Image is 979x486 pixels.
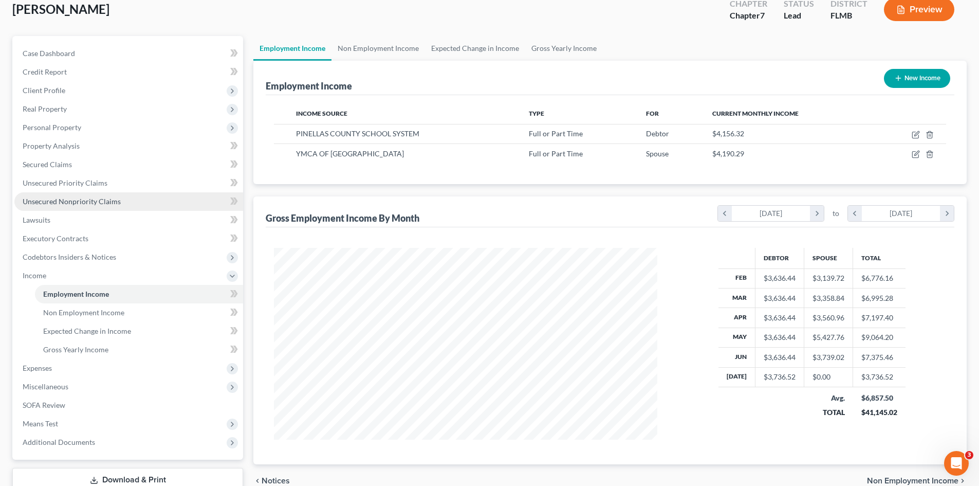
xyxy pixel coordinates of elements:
[23,382,68,391] span: Miscellaneous
[14,229,243,248] a: Executory Contracts
[23,160,72,169] span: Secured Claims
[646,110,659,117] span: For
[529,129,583,138] span: Full or Part Time
[23,438,95,446] span: Additional Documents
[861,407,897,418] div: $41,145.02
[253,36,331,61] a: Employment Income
[812,393,845,403] div: Avg.
[296,149,404,158] span: YMCA OF [GEOGRAPHIC_DATA]
[262,477,290,485] span: Notices
[14,44,243,63] a: Case Dashboard
[718,308,755,328] th: Apr
[760,10,765,20] span: 7
[730,10,767,22] div: Chapter
[812,273,844,283] div: $3,139.72
[23,104,67,113] span: Real Property
[944,451,969,476] iframe: Intercom live chat
[853,268,906,288] td: $6,776.16
[266,212,419,224] div: Gross Employment Income By Month
[712,129,744,138] span: $4,156.32
[853,367,906,387] td: $3,736.52
[14,137,243,155] a: Property Analysis
[764,273,796,283] div: $3,636.44
[23,178,107,187] span: Unsecured Priority Claims
[853,248,906,268] th: Total
[812,407,845,418] div: TOTAL
[43,327,131,335] span: Expected Change in Income
[718,206,732,221] i: chevron_left
[331,36,425,61] a: Non Employment Income
[833,208,839,219] span: to
[853,348,906,367] td: $7,375.46
[23,49,75,58] span: Case Dashboard
[646,129,669,138] span: Debtor
[853,308,906,328] td: $7,197.40
[884,69,950,88] button: New Income
[529,149,583,158] span: Full or Part Time
[525,36,603,61] a: Gross Yearly Income
[23,401,65,409] span: SOFA Review
[14,63,243,81] a: Credit Report
[940,206,954,221] i: chevron_right
[764,332,796,343] div: $3,636.44
[712,110,799,117] span: Current Monthly Income
[35,303,243,322] a: Non Employment Income
[14,396,243,415] a: SOFA Review
[14,192,243,211] a: Unsecured Nonpriority Claims
[812,352,844,363] div: $3,739.02
[764,352,796,363] div: $3,636.44
[867,477,958,485] span: Non Employment Income
[23,123,81,132] span: Personal Property
[23,215,50,224] span: Lawsuits
[853,328,906,347] td: $9,064.20
[266,80,352,92] div: Employment Income
[732,206,810,221] div: [DATE]
[23,419,58,428] span: Means Test
[764,293,796,303] div: $3,636.44
[784,10,814,22] div: Lead
[43,308,124,317] span: Non Employment Income
[718,268,755,288] th: Feb
[830,10,867,22] div: FLMB
[853,288,906,308] td: $6,995.28
[14,174,243,192] a: Unsecured Priority Claims
[23,67,67,76] span: Credit Report
[35,285,243,303] a: Employment Income
[14,211,243,229] a: Lawsuits
[14,155,243,174] a: Secured Claims
[43,290,109,298] span: Employment Income
[35,340,243,359] a: Gross Yearly Income
[43,345,108,354] span: Gross Yearly Income
[23,234,88,243] span: Executory Contracts
[755,248,804,268] th: Debtor
[253,477,262,485] i: chevron_left
[23,364,52,372] span: Expenses
[965,451,973,459] span: 3
[812,293,844,303] div: $3,358.84
[862,206,940,221] div: [DATE]
[253,477,290,485] button: chevron_left Notices
[848,206,862,221] i: chevron_left
[718,328,755,347] th: May
[718,348,755,367] th: Jun
[812,313,844,323] div: $3,560.96
[764,313,796,323] div: $3,636.44
[718,367,755,387] th: [DATE]
[23,253,116,261] span: Codebtors Insiders & Notices
[12,2,109,16] span: [PERSON_NAME]
[861,393,897,403] div: $6,857.50
[810,206,824,221] i: chevron_right
[958,477,967,485] i: chevron_right
[23,271,46,280] span: Income
[812,372,844,382] div: $0.00
[712,149,744,158] span: $4,190.29
[35,322,243,340] a: Expected Change in Income
[23,141,80,150] span: Property Analysis
[764,372,796,382] div: $3,736.52
[646,149,669,158] span: Spouse
[296,110,347,117] span: Income Source
[718,288,755,308] th: Mar
[867,477,967,485] button: Non Employment Income chevron_right
[425,36,525,61] a: Expected Change in Income
[23,86,65,95] span: Client Profile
